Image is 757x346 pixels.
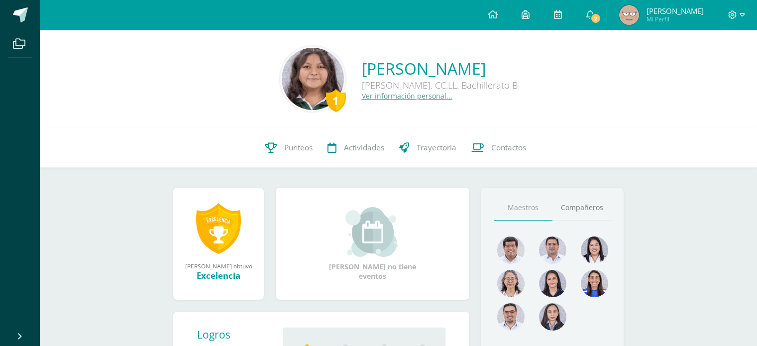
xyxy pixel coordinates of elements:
[590,13,601,24] span: 2
[647,6,704,16] span: [PERSON_NAME]
[539,270,566,297] img: 6bc5668d4199ea03c0854e21131151f7.png
[344,142,384,153] span: Actividades
[284,142,313,153] span: Punteos
[581,236,608,264] img: 0580b9beee8b50b4e2a2441e05bb36d6.png
[183,262,254,270] div: [PERSON_NAME] obtuvo
[552,195,611,221] a: Compañeros
[362,91,452,101] a: Ver información personal...
[619,5,639,25] img: 45a182ade8988a88df802d221fe80c70.png
[539,236,566,264] img: 9a0812c6f881ddad7942b4244ed4a083.png
[362,79,518,91] div: [PERSON_NAME]. CC.LL. Bachillerato B
[345,207,400,257] img: event_small.png
[497,270,525,297] img: 0e5799bef7dad198813e0c5f14ac62f9.png
[197,328,275,342] div: Logros
[183,270,254,281] div: Excelencia
[326,89,346,112] div: 1
[258,128,320,168] a: Punteos
[417,142,456,153] span: Trayectoria
[494,195,552,221] a: Maestros
[464,128,534,168] a: Contactos
[647,15,704,23] span: Mi Perfil
[282,48,344,110] img: c7c38cad0ac2a05d74529eb50604c27d.png
[491,142,526,153] span: Contactos
[497,303,525,331] img: c717c6dd901b269d3ae6ea341d867eaf.png
[497,236,525,264] img: 239d5069e26d62d57e843c76e8715316.png
[323,207,423,281] div: [PERSON_NAME] no tiene eventos
[320,128,392,168] a: Actividades
[362,58,518,79] a: [PERSON_NAME]
[581,270,608,297] img: a5c04a697988ad129bdf05b8f922df21.png
[392,128,464,168] a: Trayectoria
[539,303,566,331] img: 522dc90edefdd00265ec7718d30b3fcb.png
